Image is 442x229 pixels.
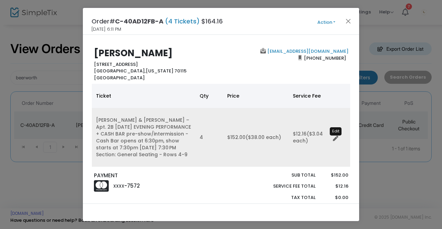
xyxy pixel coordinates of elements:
th: Ticket [92,84,195,108]
span: [PHONE_NUMBER] [302,52,348,63]
p: $12.16 [322,183,348,190]
span: [GEOGRAPHIC_DATA], [94,68,146,74]
p: $152.00 [322,172,348,179]
button: Close [344,17,353,26]
th: Price [223,84,289,108]
p: Tax Total [257,194,316,201]
b: [PERSON_NAME] [94,47,173,59]
span: -7572 [124,182,140,189]
b: [STREET_ADDRESS] [US_STATE] 70115 [GEOGRAPHIC_DATA] [94,61,186,81]
span: (4 Tickets) [163,17,201,26]
td: [PERSON_NAME] & [PERSON_NAME] – Apt. 2B [DATE] EVENING PERFORMANCE + CASH BAR pre-show/intermissi... [92,108,195,167]
span: ($3.04 each) [293,130,323,144]
th: Service Fee [289,84,330,108]
td: $152.00 [223,108,289,167]
span: [DATE] 6:11 PM [92,26,121,33]
span: C-40AD12FB-A [115,17,163,26]
button: Action [306,19,347,26]
h4: Order# $164.16 [92,17,223,26]
div: Edit [330,127,342,136]
span: ($38.00 each) [246,134,281,141]
p: $0.00 [322,194,348,201]
p: PAYMENT [94,172,218,180]
span: XXXX [113,183,124,189]
td: 4 [195,108,223,167]
p: Sub total [257,172,316,179]
p: Service Fee Total [257,183,316,190]
a: [EMAIL_ADDRESS][DOMAIN_NAME] [266,48,348,54]
div: Data table [92,84,350,167]
th: Qty [195,84,223,108]
td: $12.16 [289,108,330,167]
